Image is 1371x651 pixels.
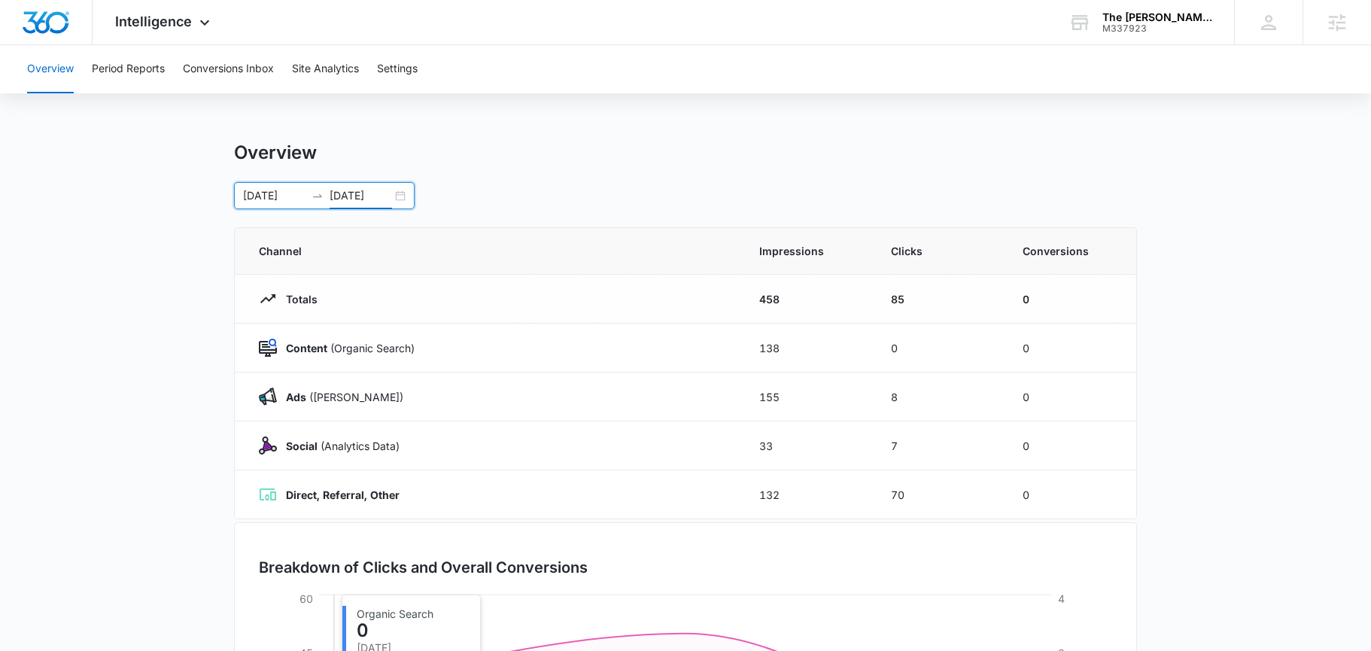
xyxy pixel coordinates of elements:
span: Intelligence [115,14,192,29]
button: Site Analytics [292,45,359,93]
h3: Breakdown of Clicks and Overall Conversions [259,556,588,579]
td: 8 [873,373,1005,421]
td: 458 [741,275,873,324]
td: 138 [741,324,873,373]
td: 0 [873,324,1005,373]
button: Conversions Inbox [183,45,274,93]
td: 7 [873,421,1005,470]
td: 155 [741,373,873,421]
td: 0 [1005,421,1136,470]
img: Social [259,437,277,455]
td: 70 [873,470,1005,519]
strong: Direct, Referral, Other [286,488,400,501]
h1: Overview [234,141,317,164]
img: Ads [259,388,277,406]
img: Content [259,339,277,357]
span: swap-right [312,190,324,202]
td: 0 [1005,373,1136,421]
p: Totals [277,291,318,307]
span: Impressions [759,243,855,259]
div: account id [1102,23,1212,34]
td: 0 [1005,275,1136,324]
span: Channel [259,243,723,259]
tspan: 4 [1058,592,1065,605]
td: 0 [1005,324,1136,373]
span: Clicks [891,243,986,259]
strong: Content [286,342,327,354]
button: Period Reports [92,45,165,93]
td: 132 [741,470,873,519]
td: 85 [873,275,1005,324]
input: Start date [243,187,306,204]
span: to [312,190,324,202]
button: Overview [27,45,74,93]
strong: Ads [286,391,306,403]
p: ([PERSON_NAME]) [277,389,403,405]
button: Settings [377,45,418,93]
span: Conversions [1023,243,1112,259]
tspan: 60 [299,592,313,605]
p: (Analytics Data) [277,438,400,454]
td: 33 [741,421,873,470]
td: 0 [1005,470,1136,519]
div: account name [1102,11,1212,23]
p: (Organic Search) [277,340,415,356]
strong: Social [286,440,318,452]
input: End date [330,187,392,204]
